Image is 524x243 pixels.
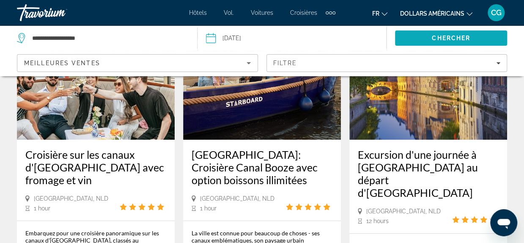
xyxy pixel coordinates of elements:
button: Changer de langue [372,7,387,19]
font: CG [491,8,502,17]
a: Excursion d'une journée à [GEOGRAPHIC_DATA] au départ d'[GEOGRAPHIC_DATA] [358,148,499,199]
iframe: Bouton de lancement de la fenêtre de messagerie [490,209,517,236]
span: 1 hour [200,205,217,212]
a: [GEOGRAPHIC_DATA]: Croisière Canal Booze avec option boissons illimitées [192,148,332,186]
span: 12 hours [366,218,389,224]
button: [DATE]Date: Mar 28, 2026 [206,25,386,51]
input: Search destination [31,32,189,44]
a: Voitures [251,9,273,16]
a: Croisière sur les canaux d'[GEOGRAPHIC_DATA] avec fromage et vin [25,148,166,186]
span: [GEOGRAPHIC_DATA], NLD [34,195,108,202]
span: [GEOGRAPHIC_DATA], NLD [366,208,441,215]
a: Hôtels [189,9,207,16]
button: Menu utilisateur [485,4,507,22]
a: Croisières [290,9,317,16]
a: Travorium [17,2,102,24]
button: Search [395,30,507,46]
button: Changer de devise [400,7,472,19]
span: Meilleures ventes [24,60,100,66]
font: fr [372,10,379,17]
span: Filtre [273,60,297,66]
span: 1 hour [34,205,50,212]
font: dollars américains [400,10,464,17]
span: [GEOGRAPHIC_DATA], NLD [200,195,274,202]
a: Vol. [224,9,234,16]
button: Filters [266,54,508,72]
button: Éléments de navigation supplémentaires [326,6,335,19]
mat-select: Sort by [24,58,251,68]
span: Chercher [432,35,470,41]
